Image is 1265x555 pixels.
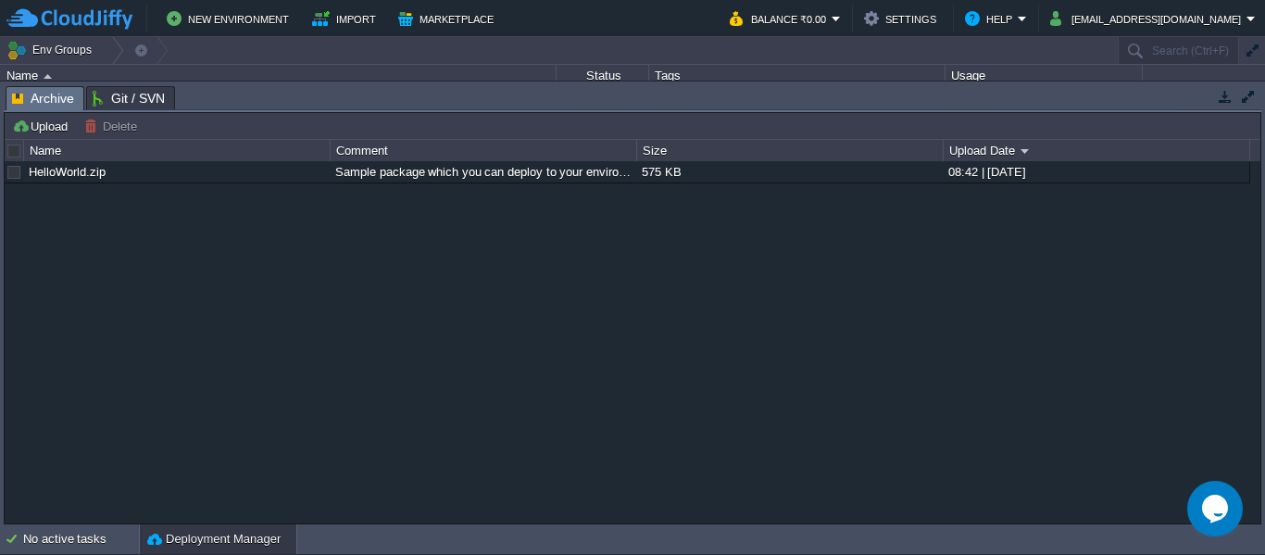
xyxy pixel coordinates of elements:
[332,140,636,161] div: Comment
[638,140,943,161] div: Size
[331,161,635,183] div: Sample package which you can deploy to your environment. Feel free to delete and upload a package...
[945,140,1249,161] div: Upload Date
[6,37,98,63] button: Env Groups
[965,7,1018,30] button: Help
[12,118,73,134] button: Upload
[944,161,1248,183] div: 08:42 | [DATE]
[557,65,648,86] div: Status
[23,524,139,554] div: No active tasks
[25,140,330,161] div: Name
[398,7,499,30] button: Marketplace
[730,7,832,30] button: Balance ₹0.00
[650,65,945,86] div: Tags
[167,7,294,30] button: New Environment
[1050,7,1246,30] button: [EMAIL_ADDRESS][DOMAIN_NAME]
[1187,481,1246,536] iframe: chat widget
[946,65,1142,86] div: Usage
[147,530,281,549] button: Deployment Manager
[93,87,165,109] span: Git / SVN
[864,7,942,30] button: Settings
[637,161,942,183] div: 575 KB
[312,7,382,30] button: Import
[6,7,132,31] img: CloudJiffy
[12,87,74,110] span: Archive
[29,165,106,179] a: HelloWorld.zip
[84,118,143,134] button: Delete
[44,74,52,79] img: AMDAwAAAACH5BAEAAAAALAAAAAABAAEAAAICRAEAOw==
[2,65,556,86] div: Name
